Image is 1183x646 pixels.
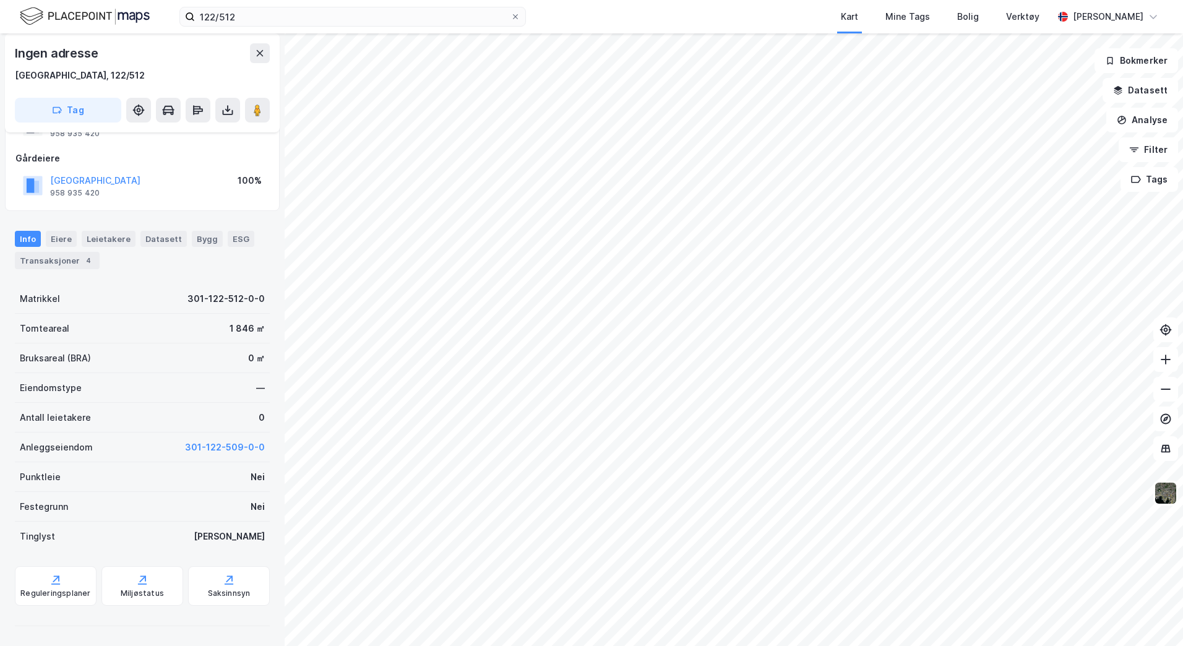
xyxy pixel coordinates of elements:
[251,499,265,514] div: Nei
[82,231,136,247] div: Leietakere
[20,291,60,306] div: Matrikkel
[957,9,979,24] div: Bolig
[1006,9,1039,24] div: Verktøy
[208,588,251,598] div: Saksinnsyn
[15,252,100,269] div: Transaksjoner
[1106,108,1178,132] button: Analyse
[140,231,187,247] div: Datasett
[121,588,164,598] div: Miljøstatus
[1154,481,1177,505] img: 9k=
[1121,167,1178,192] button: Tags
[20,321,69,336] div: Tomteareal
[20,499,68,514] div: Festegrunn
[192,231,223,247] div: Bygg
[841,9,858,24] div: Kart
[20,588,90,598] div: Reguleringsplaner
[230,321,265,336] div: 1 846 ㎡
[238,173,262,188] div: 100%
[195,7,510,26] input: Søk på adresse, matrikkel, gårdeiere, leietakere eller personer
[185,440,265,455] button: 301-122-509-0-0
[46,231,77,247] div: Eiere
[15,151,269,166] div: Gårdeiere
[1103,78,1178,103] button: Datasett
[20,529,55,544] div: Tinglyst
[1095,48,1178,73] button: Bokmerker
[20,351,91,366] div: Bruksareal (BRA)
[1121,587,1183,646] iframe: Chat Widget
[15,68,145,83] div: [GEOGRAPHIC_DATA], 122/512
[20,381,82,395] div: Eiendomstype
[82,254,95,267] div: 4
[1119,137,1178,162] button: Filter
[20,440,93,455] div: Anleggseiendom
[259,410,265,425] div: 0
[187,291,265,306] div: 301-122-512-0-0
[50,188,100,198] div: 958 935 420
[20,6,150,27] img: logo.f888ab2527a4732fd821a326f86c7f29.svg
[1121,587,1183,646] div: Kontrollprogram for chat
[251,470,265,484] div: Nei
[15,98,121,123] button: Tag
[256,381,265,395] div: —
[194,529,265,544] div: [PERSON_NAME]
[50,129,100,139] div: 958 935 420
[20,470,61,484] div: Punktleie
[15,231,41,247] div: Info
[20,410,91,425] div: Antall leietakere
[248,351,265,366] div: 0 ㎡
[885,9,930,24] div: Mine Tags
[228,231,254,247] div: ESG
[15,43,100,63] div: Ingen adresse
[1073,9,1143,24] div: [PERSON_NAME]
